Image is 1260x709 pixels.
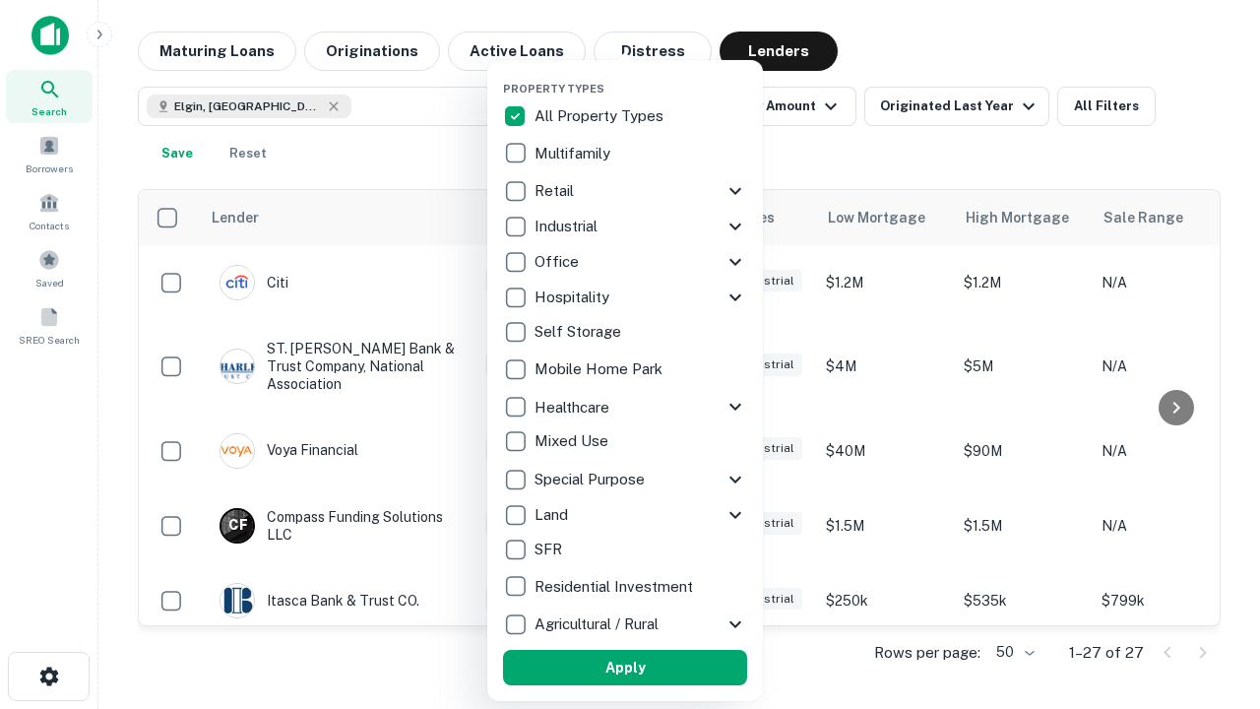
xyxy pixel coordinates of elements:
[535,250,583,274] p: Office
[535,142,614,165] p: Multifamily
[503,173,747,209] div: Retail
[503,280,747,315] div: Hospitality
[535,538,566,561] p: SFR
[535,503,572,527] p: Land
[535,468,649,491] p: Special Purpose
[503,389,747,424] div: Healthcare
[535,286,613,309] p: Hospitality
[535,104,667,128] p: All Property Types
[535,320,625,344] p: Self Storage
[503,462,747,497] div: Special Purpose
[535,357,666,381] p: Mobile Home Park
[503,209,747,244] div: Industrial
[503,607,747,642] div: Agricultural / Rural
[535,215,601,238] p: Industrial
[503,650,747,685] button: Apply
[535,612,662,636] p: Agricultural / Rural
[503,83,604,95] span: Property Types
[535,429,612,453] p: Mixed Use
[503,244,747,280] div: Office
[535,179,578,203] p: Retail
[535,396,613,419] p: Healthcare
[503,497,747,533] div: Land
[535,575,697,599] p: Residential Investment
[1162,551,1260,646] iframe: Chat Widget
